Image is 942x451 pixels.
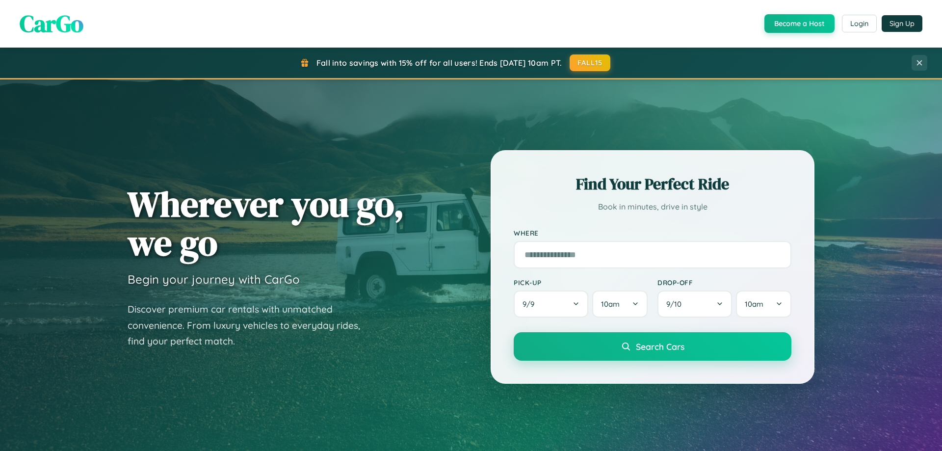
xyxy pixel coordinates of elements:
[601,299,620,309] span: 10am
[128,185,404,262] h1: Wherever you go, we go
[842,15,877,32] button: Login
[514,278,648,287] label: Pick-up
[736,291,791,318] button: 10am
[514,291,588,318] button: 9/9
[657,291,732,318] button: 9/10
[128,301,373,349] p: Discover premium car rentals with unmatched convenience. From luxury vehicles to everyday rides, ...
[570,54,611,71] button: FALL15
[523,299,539,309] span: 9 / 9
[657,278,791,287] label: Drop-off
[20,7,83,40] span: CarGo
[745,299,763,309] span: 10am
[128,272,300,287] h3: Begin your journey with CarGo
[316,58,562,68] span: Fall into savings with 15% off for all users! Ends [DATE] 10am PT.
[666,299,686,309] span: 9 / 10
[636,341,684,352] span: Search Cars
[592,291,648,318] button: 10am
[764,14,835,33] button: Become a Host
[514,332,791,361] button: Search Cars
[882,15,922,32] button: Sign Up
[514,200,791,214] p: Book in minutes, drive in style
[514,229,791,237] label: Where
[514,173,791,195] h2: Find Your Perfect Ride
